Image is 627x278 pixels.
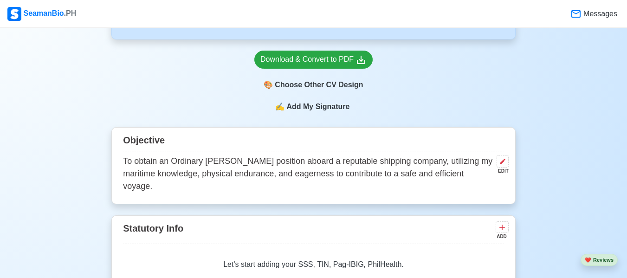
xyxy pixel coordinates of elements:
span: heart [585,257,591,263]
p: To obtain an Ordinary [PERSON_NAME] position aboard a reputable shipping company, utilizing my ma... [123,155,493,193]
img: Logo [7,7,21,21]
span: sign [275,101,284,112]
div: Statutory Info [123,220,504,244]
span: .PH [64,9,77,17]
div: SeamanBio [7,7,76,21]
span: Messages [582,8,617,19]
div: Download & Convert to PDF [260,54,367,65]
div: EDIT [493,168,509,175]
span: paint [264,79,273,91]
span: Add My Signature [284,101,351,112]
a: Download & Convert to PDF [254,51,373,69]
div: Choose Other CV Design [254,76,373,94]
div: Objective [123,131,504,151]
div: ADD [496,233,507,240]
p: Let's start adding your SSS, TIN, Pag-IBIG, PhilHealth. [134,259,493,270]
button: heartReviews [581,254,618,266]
